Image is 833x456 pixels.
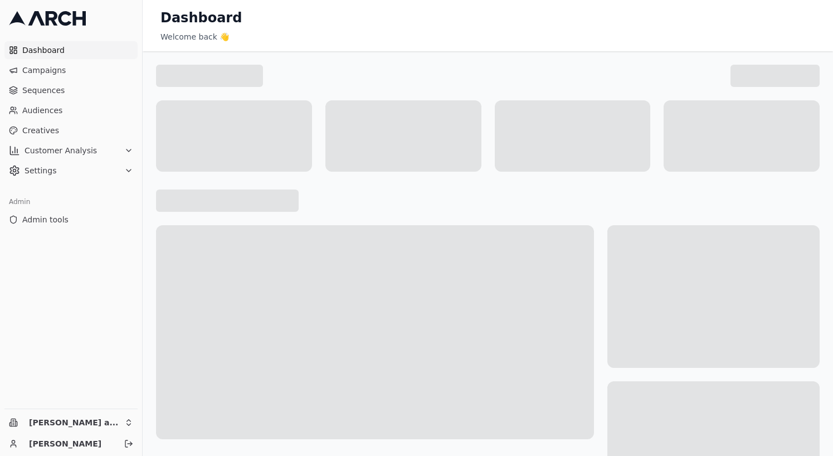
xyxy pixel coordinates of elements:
[25,165,120,176] span: Settings
[22,65,133,76] span: Campaigns
[29,438,112,449] a: [PERSON_NAME]
[4,61,138,79] a: Campaigns
[29,418,120,428] span: [PERSON_NAME] and Sons
[25,145,120,156] span: Customer Analysis
[22,85,133,96] span: Sequences
[22,214,133,225] span: Admin tools
[4,81,138,99] a: Sequences
[4,193,138,211] div: Admin
[160,31,815,42] div: Welcome back 👋
[4,414,138,431] button: [PERSON_NAME] and Sons
[22,105,133,116] span: Audiences
[4,142,138,159] button: Customer Analysis
[4,211,138,229] a: Admin tools
[4,162,138,180] button: Settings
[4,41,138,59] a: Dashboard
[22,125,133,136] span: Creatives
[4,101,138,119] a: Audiences
[22,45,133,56] span: Dashboard
[121,436,137,452] button: Log out
[160,9,231,27] h1: Dashboard
[4,122,138,139] a: Creatives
